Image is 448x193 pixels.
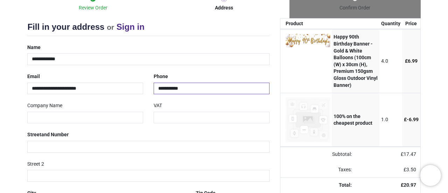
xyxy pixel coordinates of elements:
strong: Total: [339,182,352,188]
strong: 100% on the cheapest product [334,113,372,126]
span: Fill in your address [27,22,104,32]
label: Name [27,42,41,54]
span: £ [404,167,416,172]
label: Company Name [27,100,62,112]
strong: Happy 90th Birthday Banner - Gold & White Balloons (100cm (W) x 30cm (H), Premium 150gsm Gloss Ou... [334,34,378,88]
div: Address [159,5,289,12]
td: Subtotal: [280,147,356,162]
label: Street [27,129,69,141]
label: VAT [154,100,162,112]
span: -﻿6.99 [407,117,419,122]
span: £ [401,151,416,157]
strong: £ [401,182,416,188]
img: 100% on the cheapest product [286,97,330,142]
span: 3.50 [406,167,416,172]
img: AmHsAAAAASUVORK5CYII= [286,34,330,47]
span: 6.99 [408,58,418,64]
label: Email [27,71,40,83]
td: Taxes: [280,162,356,178]
span: 17.47 [404,151,416,157]
div: Review Order [27,5,158,12]
span: £ [405,58,418,64]
a: Sign in [117,22,145,32]
div: 1.0 [381,116,400,123]
iframe: Brevo live chat [420,165,441,186]
th: Product [280,19,332,29]
label: Street 2 [27,158,44,170]
div: Confirm Order [289,5,420,12]
span: and Number [41,132,69,137]
small: or [107,23,114,31]
div: 4.0 [381,58,400,65]
span: 20.97 [404,182,416,188]
th: Quantity [379,19,402,29]
th: Price [402,19,420,29]
label: Phone [154,71,168,83]
span: £ [404,117,419,122]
